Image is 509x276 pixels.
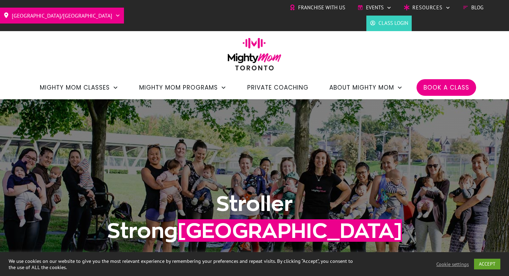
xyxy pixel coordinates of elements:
span: Blog [471,2,483,13]
span: [GEOGRAPHIC_DATA] [178,219,402,242]
a: Franchise with Us [289,2,345,13]
a: About Mighty Mom [329,82,403,93]
a: Mighty Mom Programs [139,82,226,93]
span: Class Login [378,18,408,28]
a: Private Coaching [247,82,309,93]
span: [GEOGRAPHIC_DATA]/[GEOGRAPHIC_DATA] [12,10,112,21]
span: Events [366,2,384,13]
span: About Mighty Mom [329,82,394,93]
span: Mighty Mom Programs [139,82,218,93]
a: Mighty Mom Classes [40,82,118,93]
a: ACCEPT [474,259,500,269]
span: Franchise with Us [298,2,345,13]
h1: Stroller Strong [68,190,441,244]
a: Blog [463,2,483,13]
a: Events [357,2,392,13]
img: mightymom-logo-toronto [224,38,285,75]
a: Book a Class [423,82,469,93]
a: Cookie settings [436,261,469,267]
a: [GEOGRAPHIC_DATA]/[GEOGRAPHIC_DATA] [3,10,120,21]
a: Class Login [370,18,408,28]
span: Resources [412,2,443,13]
span: Mighty Mom Classes [40,82,110,93]
a: Resources [404,2,450,13]
div: We use cookies on our website to give you the most relevant experience by remembering your prefer... [9,258,353,270]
